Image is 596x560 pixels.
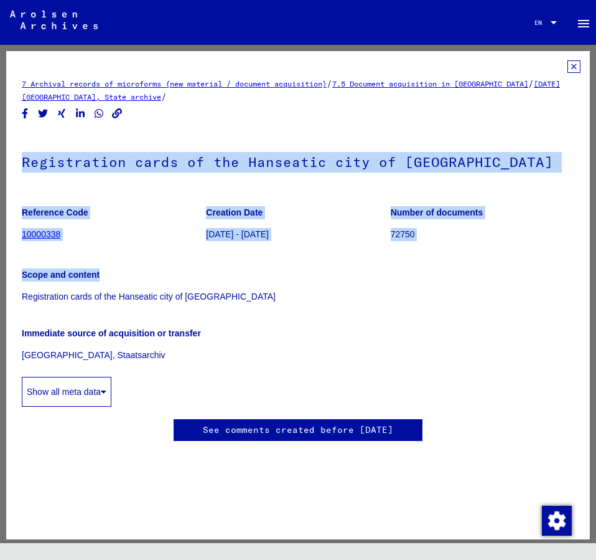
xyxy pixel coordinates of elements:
[161,91,167,102] span: /
[391,207,483,217] b: Number of documents
[74,106,87,121] button: Share on LinkedIn
[22,207,88,217] b: Reference Code
[22,229,60,239] a: 10000338
[22,79,327,88] a: 7 Archival records of microforms (new material / document acquisition)
[206,228,389,241] p: [DATE] - [DATE]
[22,270,100,280] b: Scope and content
[541,505,571,535] div: Change consent
[542,506,572,536] img: Change consent
[22,290,574,303] p: Registration cards of the Hanseatic city of [GEOGRAPHIC_DATA]
[332,79,528,88] a: 7.5 Document acquisition in [GEOGRAPHIC_DATA]
[22,133,574,188] h1: Registration cards of the Hanseatic city of [GEOGRAPHIC_DATA]
[10,11,98,29] img: Arolsen_neg.svg
[22,328,201,338] b: Immediate source of acquisition or transfer
[391,228,574,241] p: 72750
[55,106,68,121] button: Share on Xing
[206,207,263,217] b: Creation Date
[528,78,534,89] span: /
[19,106,32,121] button: Share on Facebook
[22,349,574,362] p: [GEOGRAPHIC_DATA], Staatsarchiv
[534,19,548,26] span: EN
[37,106,50,121] button: Share on Twitter
[22,377,111,407] button: Show all meta data
[203,424,393,437] a: See comments created before [DATE]
[111,106,124,121] button: Copy link
[576,16,591,31] mat-icon: Side nav toggle icon
[93,106,106,121] button: Share on WhatsApp
[571,10,596,35] button: Toggle sidenav
[327,78,332,89] span: /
